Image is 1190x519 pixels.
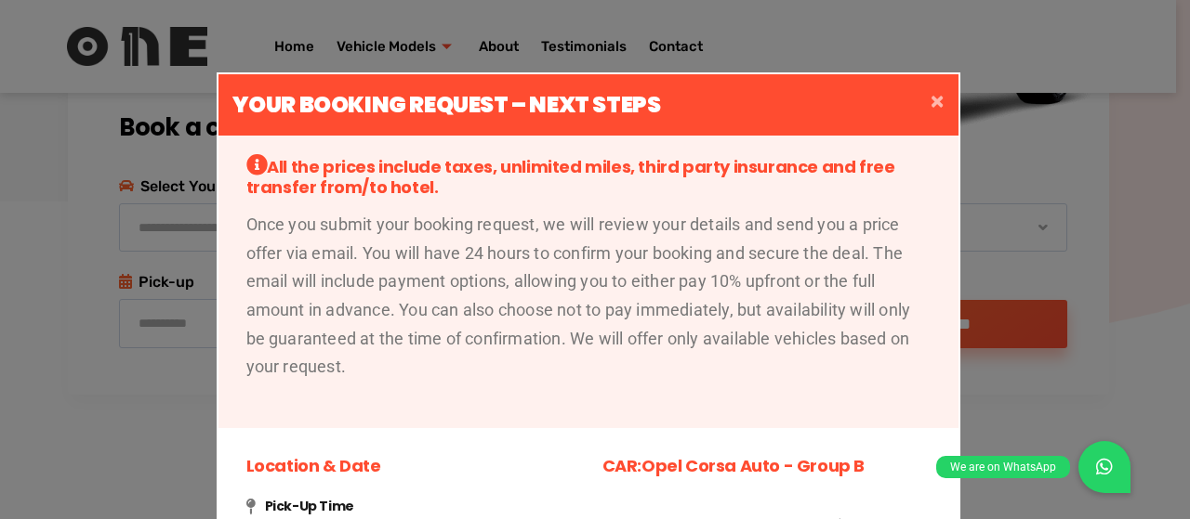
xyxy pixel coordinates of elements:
p: Once you submit your booking request, we will review your details and send you a price offer via ... [246,211,931,382]
h4: Pick-Up Time [265,499,575,514]
h3: CAR: [602,456,931,476]
h5: Your Booking Request – Next Steps [232,88,661,122]
span: × [931,89,944,114]
h3: Location & Date [246,456,575,476]
button: Close [916,74,959,136]
div: We are on WhatsApp [936,456,1070,478]
h3: All the prices include taxes, unlimited miles, third party insurance and free transfer from/to ho... [246,154,931,197]
span: Opel Corsa Auto - Group B [641,454,865,477]
a: We are on WhatsApp [1078,441,1130,493]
